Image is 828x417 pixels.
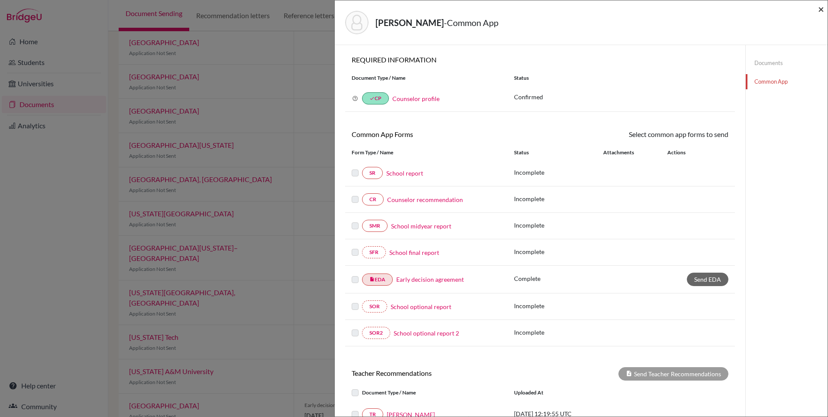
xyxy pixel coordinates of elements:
[386,169,423,178] a: School report
[345,369,540,377] h6: Teacher Recommendations
[362,300,387,313] a: SOR
[514,301,603,310] p: Incomplete
[514,168,603,177] p: Incomplete
[514,92,728,101] p: Confirmed
[345,149,508,156] div: Form Type / Name
[508,388,637,398] div: Uploaded at
[362,167,383,179] a: SR
[369,277,375,282] i: insert_drive_file
[444,17,498,28] span: - Common App
[746,74,828,89] a: Common App
[369,96,375,101] i: done
[514,274,603,283] p: Complete
[818,3,824,15] span: ×
[345,55,735,64] h6: REQUIRED INFORMATION
[375,17,444,28] strong: [PERSON_NAME]
[514,328,603,337] p: Incomplete
[687,273,728,286] a: Send EDA
[508,74,735,82] div: Status
[362,193,384,205] a: CR
[345,130,540,138] h6: Common App Forms
[389,248,439,257] a: School final report
[387,195,463,204] a: Counselor recommendation
[514,221,603,230] p: Incomplete
[362,274,393,286] a: insert_drive_fileEDA
[746,55,828,71] a: Documents
[362,246,386,258] a: SFR
[514,149,603,156] div: Status
[362,92,389,104] a: doneCP
[392,95,440,102] a: Counselor profile
[603,149,657,156] div: Attachments
[657,149,711,156] div: Actions
[396,275,464,284] a: Early decision agreement
[362,327,390,339] a: SOR2
[362,220,388,232] a: SMR
[394,329,459,338] a: School optional report 2
[540,129,735,140] div: Select common app forms to send
[345,74,508,82] div: Document Type / Name
[618,367,728,381] div: Send Teacher Recommendations
[514,247,603,256] p: Incomplete
[391,222,451,231] a: School midyear report
[694,276,721,283] span: Send EDA
[514,194,603,203] p: Incomplete
[391,302,451,311] a: School optional report
[345,388,508,398] div: Document Type / Name
[818,4,824,14] button: Close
